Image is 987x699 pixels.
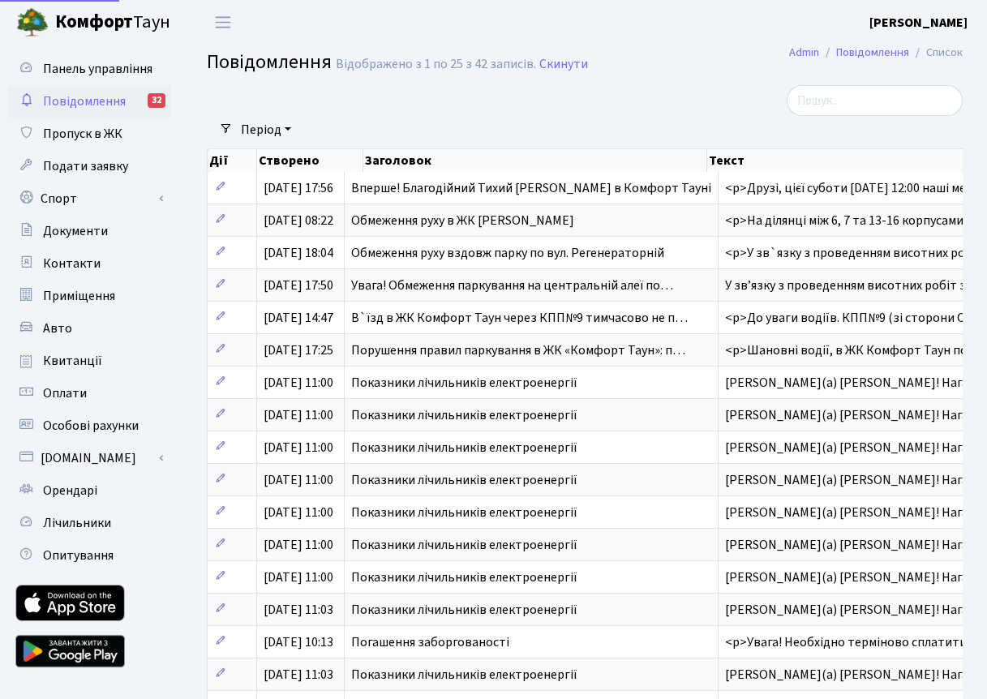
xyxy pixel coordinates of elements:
a: [DOMAIN_NAME] [8,442,170,474]
span: Лічильники [43,514,111,532]
span: Панель управління [43,60,152,78]
span: Документи [43,222,108,240]
span: Приміщення [43,287,115,305]
span: [DATE] 14:47 [264,309,333,327]
span: Порушення правил паркування в ЖК «Комфорт Таун»: п… [351,341,685,359]
a: Панель управління [8,53,170,85]
a: Пропуск в ЖК [8,118,170,150]
span: Показники лічильників електроенергії [351,439,577,457]
a: Admin [789,44,819,61]
span: [DATE] 11:00 [264,374,333,392]
span: [DATE] 10:13 [264,633,333,651]
span: Обмеження руху в ЖК [PERSON_NAME] [351,212,574,229]
span: Показники лічильників електроенергії [351,536,577,554]
a: Особові рахунки [8,410,170,442]
span: Погашення заборгованості [351,633,509,651]
span: Показники лічильників електроенергії [351,471,577,489]
a: Подати заявку [8,150,170,182]
span: [DATE] 17:50 [264,277,333,294]
span: Показники лічильників електроенергії [351,666,577,684]
span: [DATE] 17:56 [264,179,333,197]
span: [DATE] 08:22 [264,212,333,229]
a: Період [234,116,298,144]
a: Скинути [539,57,588,72]
span: [DATE] 11:03 [264,666,333,684]
div: 32 [148,93,165,108]
a: Оплати [8,377,170,410]
span: Квитанції [43,352,102,370]
span: Повідомлення [207,48,332,76]
b: [PERSON_NAME] [869,14,968,32]
a: [PERSON_NAME] [869,13,968,32]
span: Показники лічильників електроенергії [351,374,577,392]
a: Авто [8,312,170,345]
li: Список [909,44,963,62]
a: Опитування [8,539,170,572]
a: Орендарі [8,474,170,507]
span: Авто [43,319,72,337]
input: Пошук... [787,85,963,116]
th: Заголовок [363,149,707,172]
span: Повідомлення [43,92,126,110]
span: Оплати [43,384,87,402]
span: [DATE] 17:25 [264,341,333,359]
div: Відображено з 1 по 25 з 42 записів. [336,57,536,72]
a: Документи [8,215,170,247]
button: Переключити навігацію [203,9,243,36]
a: Приміщення [8,280,170,312]
span: [DATE] 11:00 [264,568,333,586]
span: Особові рахунки [43,417,139,435]
span: Обмеження руху вздовж парку по вул. Регенераторній [351,244,664,262]
span: Показники лічильників електроенергії [351,406,577,424]
span: Контакти [43,255,101,272]
span: Опитування [43,547,114,564]
span: Увага! Обмеження паркування на центральній алеї по… [351,277,673,294]
span: В`їзд в ЖК Комфорт Таун через КПП№9 тимчасово не п… [351,309,688,327]
span: Показники лічильників електроенергії [351,568,577,586]
span: [DATE] 11:00 [264,504,333,521]
span: Вперше! Благодійний Тихий [PERSON_NAME] в Комфорт Тауні [351,179,711,197]
span: [DATE] 18:04 [264,244,333,262]
span: [DATE] 11:00 [264,439,333,457]
a: Контакти [8,247,170,280]
th: Створено [257,149,363,172]
span: Таун [55,9,170,36]
span: [DATE] 11:03 [264,601,333,619]
a: Повідомлення [836,44,909,61]
b: Комфорт [55,9,133,35]
a: Спорт [8,182,170,215]
span: [DATE] 11:00 [264,471,333,489]
nav: breadcrumb [765,36,987,70]
a: Повідомлення32 [8,85,170,118]
span: Показники лічильників електроенергії [351,601,577,619]
span: [DATE] 11:00 [264,536,333,554]
span: [DATE] 11:00 [264,406,333,424]
span: Орендарі [43,482,97,500]
span: Пропуск в ЖК [43,125,122,143]
a: Лічильники [8,507,170,539]
span: Показники лічильників електроенергії [351,504,577,521]
img: logo.png [16,6,49,39]
span: Подати заявку [43,157,128,175]
th: Дії [208,149,257,172]
a: Квитанції [8,345,170,377]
